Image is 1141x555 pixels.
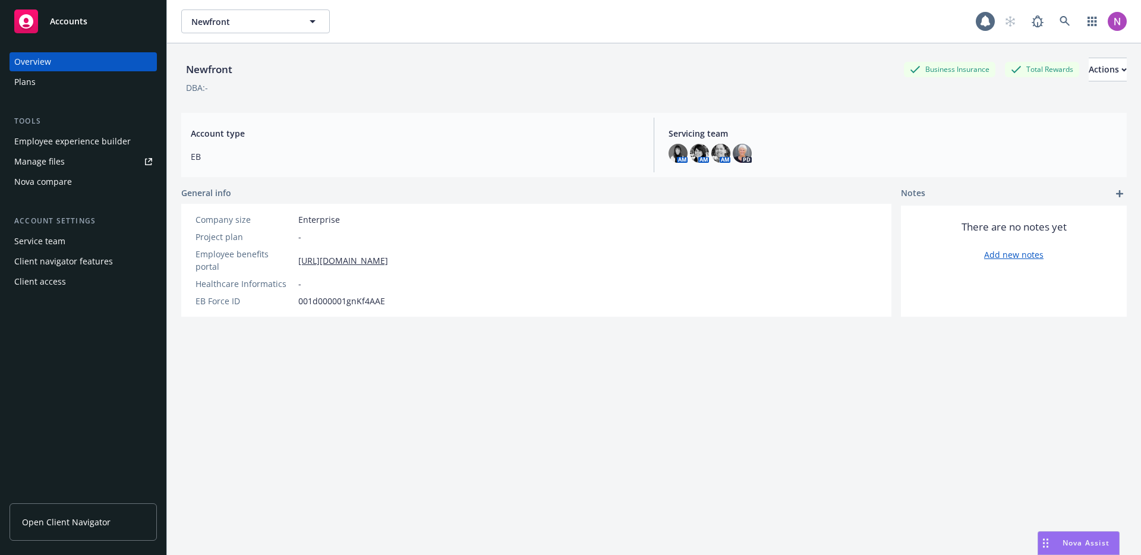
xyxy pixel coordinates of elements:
a: [URL][DOMAIN_NAME] [298,254,388,267]
span: Accounts [50,17,87,26]
div: Client navigator features [14,252,113,271]
div: Account settings [10,215,157,227]
a: Employee experience builder [10,132,157,151]
span: - [298,277,301,290]
span: Enterprise [298,213,340,226]
div: Nova compare [14,172,72,191]
button: Newfront [181,10,330,33]
a: Client navigator features [10,252,157,271]
span: EB [191,150,639,163]
div: Project plan [196,231,294,243]
div: Total Rewards [1005,62,1079,77]
div: Company size [196,213,294,226]
span: Account type [191,127,639,140]
a: Client access [10,272,157,291]
div: Healthcare Informatics [196,277,294,290]
span: Notes [901,187,925,201]
div: Manage files [14,152,65,171]
div: Overview [14,52,51,71]
div: Newfront [181,62,237,77]
span: Open Client Navigator [22,516,111,528]
a: Search [1053,10,1077,33]
a: Accounts [10,5,157,38]
span: There are no notes yet [962,220,1067,234]
img: photo [669,144,688,163]
div: Service team [14,232,65,251]
span: Newfront [191,15,294,28]
a: Report a Bug [1026,10,1049,33]
a: Start snowing [998,10,1022,33]
span: Servicing team [669,127,1117,140]
span: 001d000001gnKf4AAE [298,295,385,307]
a: Switch app [1080,10,1104,33]
div: Employee benefits portal [196,248,294,273]
img: photo [690,144,709,163]
div: Tools [10,115,157,127]
span: Nova Assist [1063,538,1110,548]
div: Drag to move [1038,532,1053,554]
button: Actions [1089,58,1127,81]
div: Client access [14,272,66,291]
img: photo [711,144,730,163]
div: Plans [14,72,36,92]
a: Plans [10,72,157,92]
a: add [1112,187,1127,201]
div: EB Force ID [196,295,294,307]
a: Nova compare [10,172,157,191]
span: General info [181,187,231,199]
div: DBA: - [186,81,208,94]
img: photo [1108,12,1127,31]
a: Overview [10,52,157,71]
img: photo [733,144,752,163]
a: Add new notes [984,248,1044,261]
span: - [298,231,301,243]
div: Business Insurance [904,62,995,77]
div: Employee experience builder [14,132,131,151]
a: Service team [10,232,157,251]
a: Manage files [10,152,157,171]
button: Nova Assist [1038,531,1120,555]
